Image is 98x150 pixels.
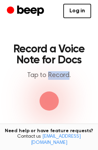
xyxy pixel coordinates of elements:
a: [EMAIL_ADDRESS][DOMAIN_NAME] [31,134,81,145]
h1: Record a Voice Note for Docs [12,44,86,66]
a: Beep [7,4,46,18]
img: Beep Logo [39,91,59,111]
span: Contact us [4,134,94,146]
p: Tap to Record. [12,71,86,80]
a: Log in [63,4,91,18]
